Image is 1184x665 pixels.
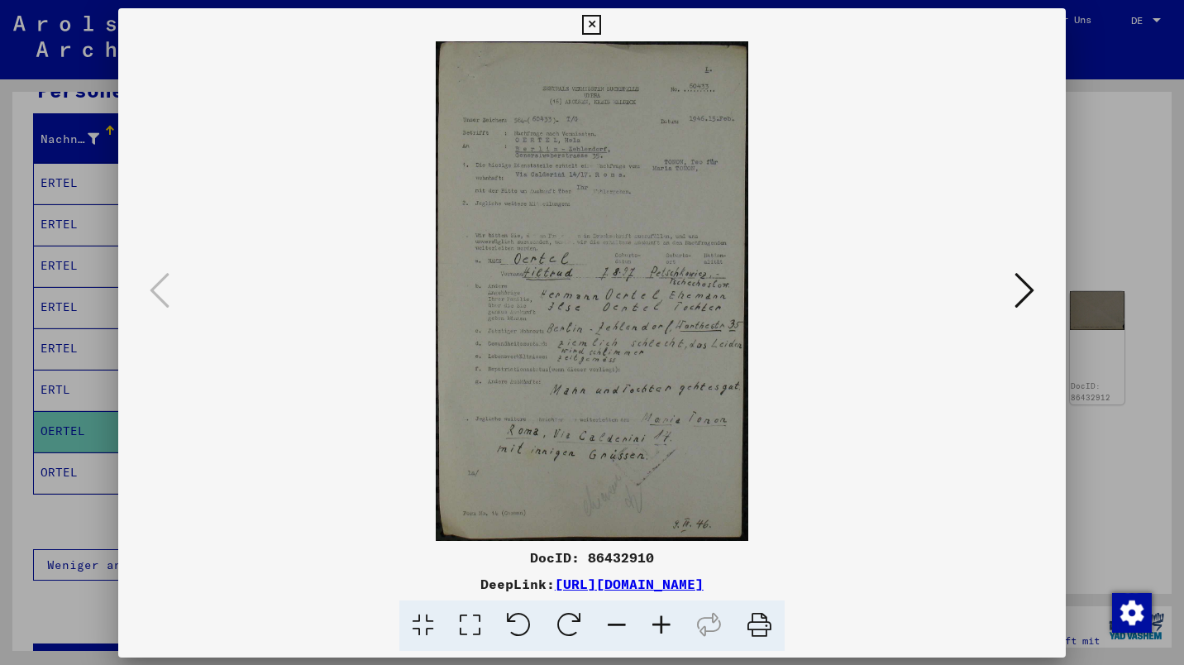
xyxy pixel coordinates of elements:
img: 001.jpg [174,41,1010,541]
div: DeepLink: [118,574,1066,594]
img: Zustimmung ändern [1112,593,1152,633]
a: [URL][DOMAIN_NAME] [555,576,704,592]
div: Zustimmung ändern [1111,592,1151,632]
div: DocID: 86432910 [118,548,1066,567]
